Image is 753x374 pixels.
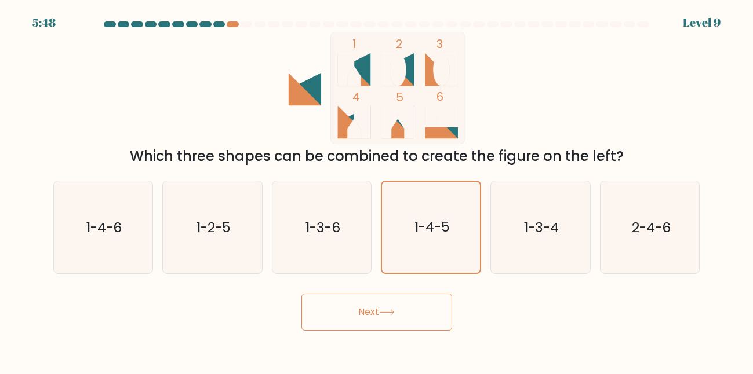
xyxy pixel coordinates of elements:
[524,218,559,237] text: 1-3-4
[683,14,721,31] div: Level 9
[301,294,452,331] button: Next
[197,218,231,237] text: 1-2-5
[396,36,402,52] tspan: 2
[60,146,693,167] div: Which three shapes can be combined to create the figure on the left?
[352,36,357,52] tspan: 1
[86,218,122,237] text: 1-4-6
[631,218,670,237] text: 2-4-6
[436,89,443,105] tspan: 6
[32,14,56,31] div: 5:48
[414,218,450,237] text: 1-4-5
[396,89,403,105] tspan: 5
[305,218,340,237] text: 1-3-6
[436,36,443,52] tspan: 3
[352,89,360,105] tspan: 4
